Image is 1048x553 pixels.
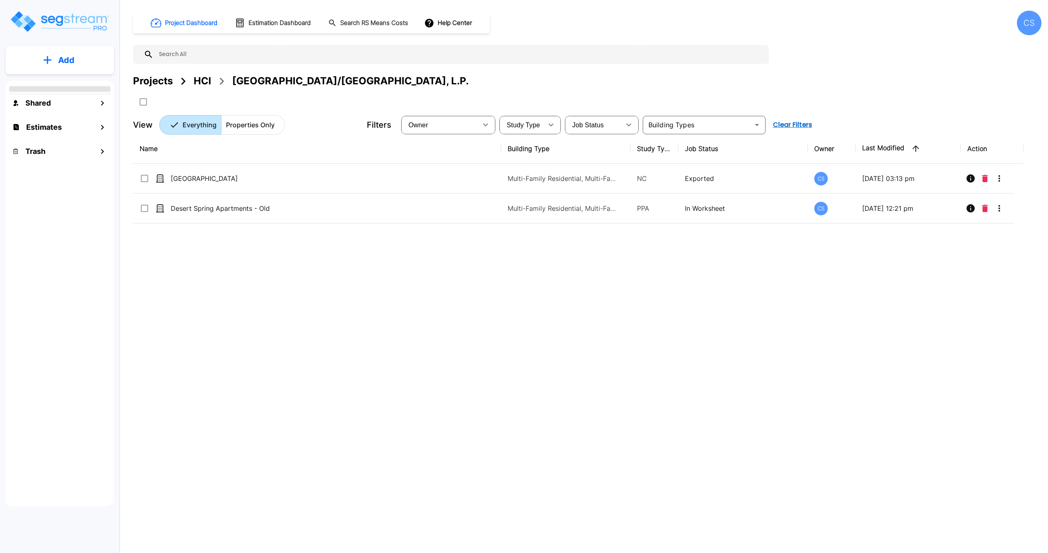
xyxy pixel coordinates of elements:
[183,120,217,130] p: Everything
[6,48,114,72] button: Add
[637,174,672,183] p: NC
[685,203,801,213] p: In Worksheet
[232,74,469,88] div: [GEOGRAPHIC_DATA]/[GEOGRAPHIC_DATA], L.P.
[637,203,672,213] p: PPA
[814,202,828,215] div: CS
[232,14,315,32] button: Estimation Dashboard
[814,172,828,185] div: CS
[991,170,1007,187] button: More-Options
[991,200,1007,217] button: More-Options
[962,170,979,187] button: Info
[133,119,153,131] p: View
[147,14,222,32] button: Project Dashboard
[9,10,110,33] img: Logo
[25,146,45,157] h1: Trash
[508,174,618,183] p: Multi-Family Residential, Multi-Family Residential, Multi-Family Residential, Multi-Family Reside...
[961,134,1023,164] th: Action
[856,134,961,164] th: Last Modified
[1017,11,1041,35] div: CS
[367,119,391,131] p: Filters
[58,54,75,66] p: Add
[422,15,475,31] button: Help Center
[962,200,979,217] button: Info
[171,203,444,213] p: Desert Spring Apartments - Old
[862,174,954,183] p: [DATE] 03:13 pm
[154,45,765,64] input: Search All
[567,113,621,136] div: Select
[630,134,678,164] th: Study Type
[645,119,750,131] input: Building Types
[979,200,991,217] button: Delete
[572,122,604,129] span: Job Status
[194,74,211,88] div: HCI
[403,113,477,136] div: Select
[165,18,217,28] h1: Project Dashboard
[770,117,815,133] button: Clear Filters
[133,134,501,164] th: Name
[685,174,801,183] p: Exported
[26,122,62,133] h1: Estimates
[507,122,540,129] span: Study Type
[25,97,51,108] h1: Shared
[501,113,543,136] div: Select
[133,74,173,88] div: Projects
[221,115,285,135] button: Properties Only
[808,134,856,164] th: Owner
[751,119,763,131] button: Open
[171,174,444,183] p: [GEOGRAPHIC_DATA]
[135,94,151,110] button: SelectAll
[409,122,428,129] span: Owner
[226,120,275,130] p: Properties Only
[862,203,954,213] p: [DATE] 12:21 pm
[340,18,408,28] h1: Search RS Means Costs
[979,170,991,187] button: Delete
[678,134,808,164] th: Job Status
[248,18,311,28] h1: Estimation Dashboard
[508,203,618,213] p: Multi-Family Residential, Multi-Family Residential, Multi-Family Residential, Multi-Family Reside...
[501,134,630,164] th: Building Type
[159,115,221,135] button: Everything
[159,115,285,135] div: Platform
[325,15,413,31] button: Search RS Means Costs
